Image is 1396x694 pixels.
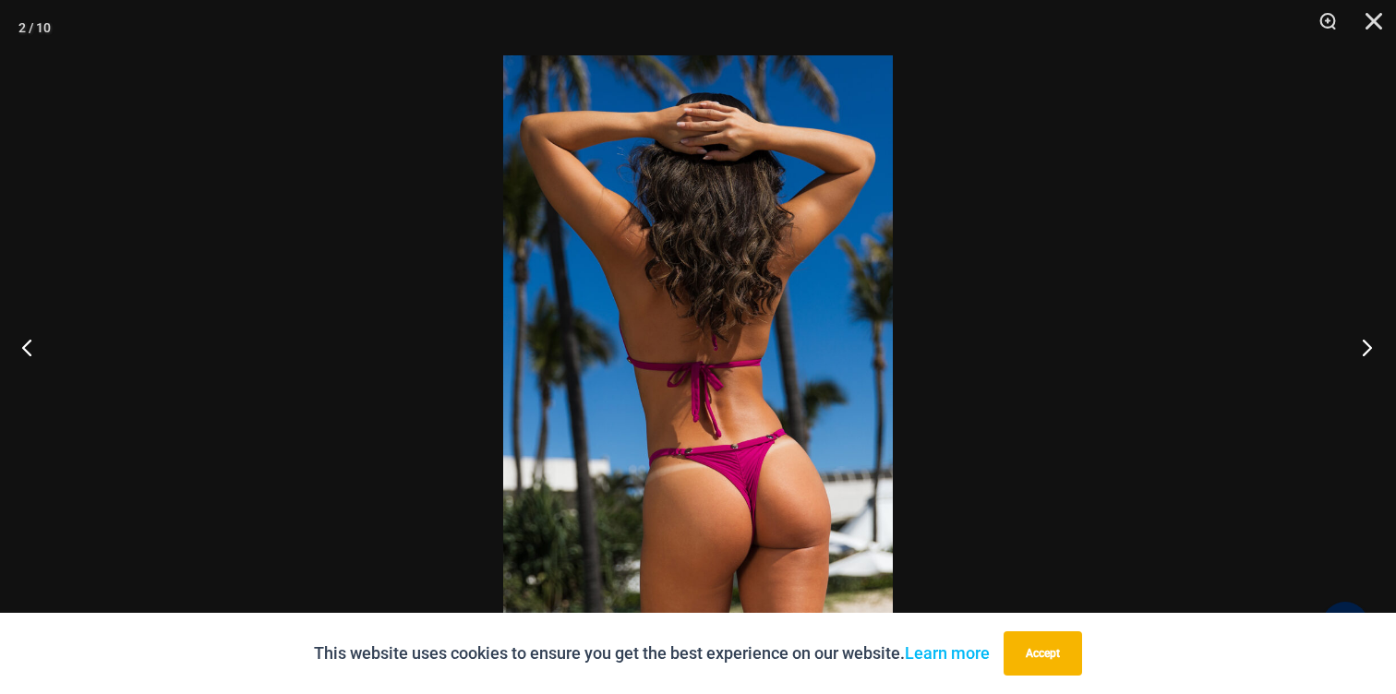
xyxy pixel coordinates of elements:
[503,55,893,639] img: Tight Rope Pink 319 Top 4228 Thong 06
[1327,301,1396,393] button: Next
[314,640,990,667] p: This website uses cookies to ensure you get the best experience on our website.
[905,643,990,663] a: Learn more
[1004,631,1082,676] button: Accept
[18,14,51,42] div: 2 / 10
